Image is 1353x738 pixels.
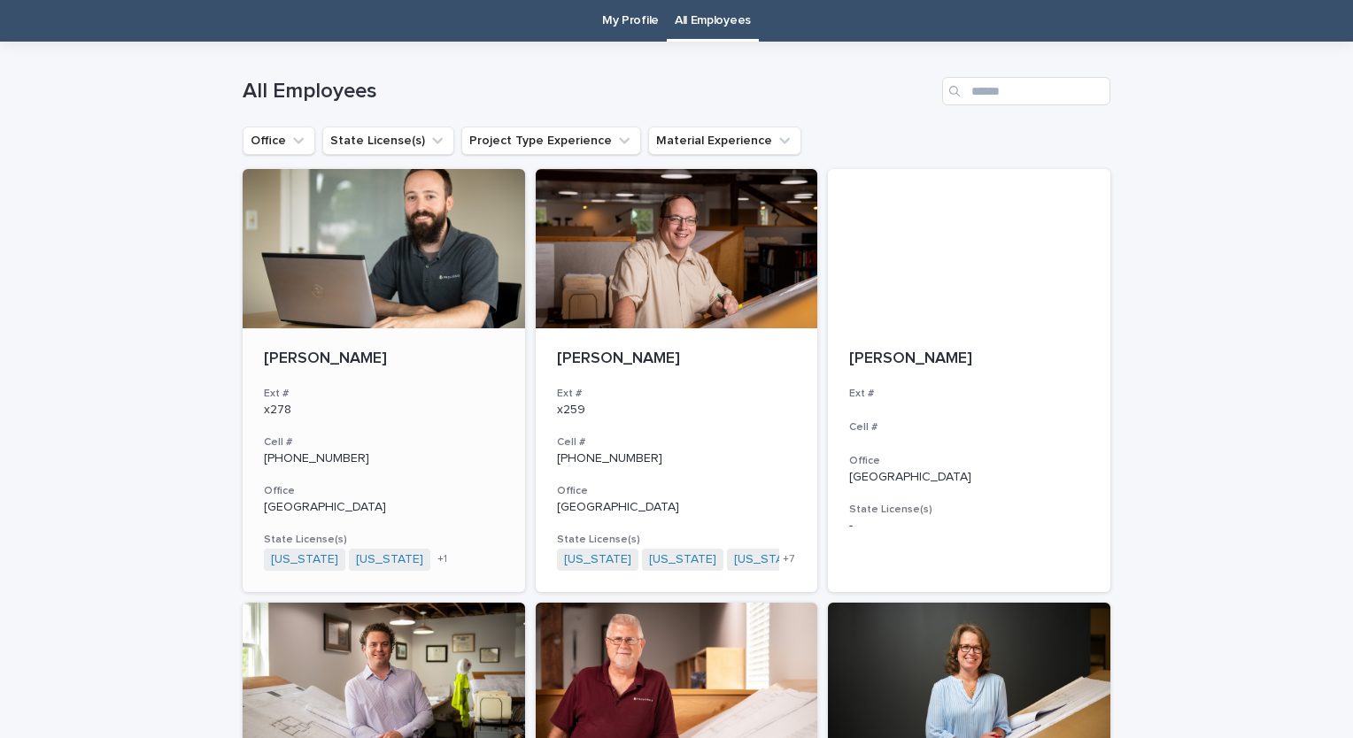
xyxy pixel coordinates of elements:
[264,350,504,369] p: [PERSON_NAME]
[461,127,641,155] button: Project Type Experience
[322,127,454,155] button: State License(s)
[536,169,818,592] a: [PERSON_NAME]Ext #x259Cell #[PHONE_NUMBER]Office[GEOGRAPHIC_DATA]State License(s)[US_STATE] [US_S...
[271,552,338,567] a: [US_STATE]
[264,484,504,498] h3: Office
[849,420,1089,434] h3: Cell #
[783,554,794,565] span: + 7
[264,452,369,465] a: [PHONE_NUMBER]
[264,404,291,416] a: x278
[557,350,797,369] p: [PERSON_NAME]
[849,387,1089,401] h3: Ext #
[437,554,447,565] span: + 1
[849,519,1089,534] p: -
[243,169,525,592] a: [PERSON_NAME]Ext #x278Cell #[PHONE_NUMBER]Office[GEOGRAPHIC_DATA]State License(s)[US_STATE] [US_S...
[557,452,662,465] a: [PHONE_NUMBER]
[849,350,1089,369] p: [PERSON_NAME]
[849,454,1089,468] h3: Office
[849,470,1089,485] p: [GEOGRAPHIC_DATA]
[264,500,504,515] p: [GEOGRAPHIC_DATA]
[243,79,935,104] h1: All Employees
[557,500,797,515] p: [GEOGRAPHIC_DATA]
[828,169,1110,592] a: [PERSON_NAME]Ext #Cell #Office[GEOGRAPHIC_DATA]State License(s)-
[264,435,504,450] h3: Cell #
[557,404,585,416] a: x259
[849,503,1089,517] h3: State License(s)
[264,387,504,401] h3: Ext #
[649,552,716,567] a: [US_STATE]
[942,77,1110,105] input: Search
[243,127,315,155] button: Office
[557,484,797,498] h3: Office
[557,387,797,401] h3: Ext #
[356,552,423,567] a: [US_STATE]
[648,127,801,155] button: Material Experience
[564,552,631,567] a: [US_STATE]
[557,435,797,450] h3: Cell #
[264,533,504,547] h3: State License(s)
[734,552,801,567] a: [US_STATE]
[557,533,797,547] h3: State License(s)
